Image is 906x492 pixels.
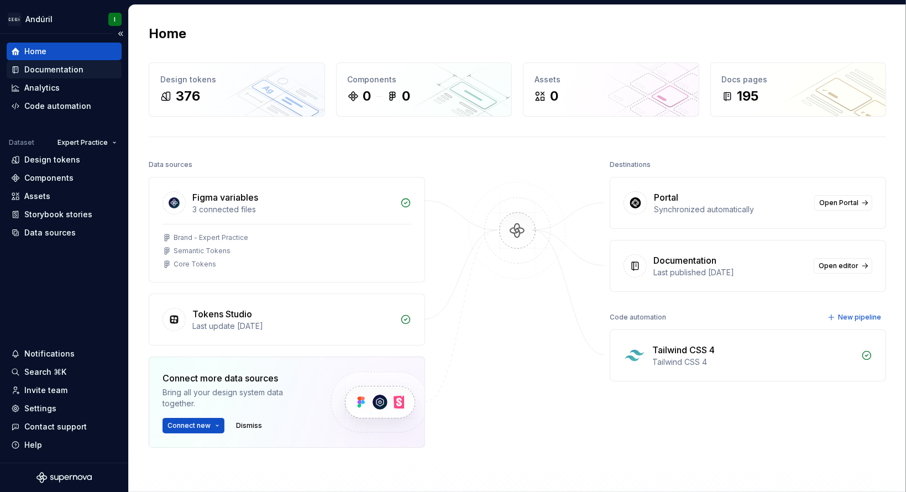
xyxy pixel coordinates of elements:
div: Design tokens [160,74,313,85]
span: Connect new [167,421,211,430]
a: Tokens StudioLast update [DATE] [149,294,425,346]
div: Home [24,46,46,57]
div: Documentation [24,64,83,75]
h2: Home [149,25,186,43]
div: Last published [DATE] [653,267,807,278]
span: Expert Practice [57,138,108,147]
div: Analytics [24,82,60,93]
div: Notifications [24,348,75,359]
div: Invite team [24,385,67,396]
span: Open editor [819,261,858,270]
a: Settings [7,400,122,417]
button: AndúrilI [2,7,126,31]
div: Code automation [610,310,666,325]
div: I [114,15,116,24]
a: Documentation [7,61,122,78]
a: Docs pages195 [710,62,887,117]
div: Data sources [24,227,76,238]
div: Search ⌘K [24,367,66,378]
div: Code automation [24,101,91,112]
div: Semantic Tokens [174,247,231,255]
div: Assets [24,191,50,202]
div: Last update [DATE] [192,321,394,332]
div: Components [348,74,501,85]
button: Dismiss [231,418,267,433]
a: Assets [7,187,122,205]
button: Search ⌘K [7,363,122,381]
div: Core Tokens [174,260,216,269]
div: Data sources [149,157,192,172]
button: New pipeline [824,310,886,325]
div: Synchronized automatically [654,204,808,215]
div: Storybook stories [24,209,92,220]
div: Bring all your design system data together. [163,387,312,409]
button: Collapse sidebar [113,26,128,41]
a: Home [7,43,122,60]
span: New pipeline [838,313,881,322]
div: 195 [737,87,759,105]
span: Dismiss [236,421,262,430]
a: Code automation [7,97,122,115]
div: 0 [402,87,411,105]
div: Design tokens [24,154,80,165]
div: 0 [363,87,371,105]
div: Assets [535,74,688,85]
a: Components00 [336,62,512,117]
div: Documentation [653,254,716,267]
div: Tailwind CSS 4 [652,357,855,368]
div: Contact support [24,421,87,432]
div: Help [24,439,42,451]
a: Invite team [7,381,122,399]
button: Expert Practice [53,135,122,150]
a: Data sources [7,224,122,242]
div: 376 [176,87,200,105]
div: Portal [654,191,678,204]
a: Design tokens [7,151,122,169]
a: Storybook stories [7,206,122,223]
div: Docs pages [722,74,875,85]
button: Connect new [163,418,224,433]
div: Tokens Studio [192,307,252,321]
div: Settings [24,403,56,414]
a: Design tokens376 [149,62,325,117]
div: Andúril [25,14,53,25]
a: Assets0 [523,62,699,117]
a: Open Portal [814,195,872,211]
a: Open editor [814,258,872,274]
a: Figma variables3 connected filesBrand - Expert PracticeSemantic TokensCore Tokens [149,177,425,282]
div: Connect more data sources [163,371,312,385]
div: Dataset [9,138,34,147]
button: Notifications [7,345,122,363]
div: Components [24,172,74,184]
a: Analytics [7,79,122,97]
div: Figma variables [192,191,258,204]
div: Tailwind CSS 4 [652,343,715,357]
div: 0 [550,87,558,105]
button: Help [7,436,122,454]
button: Contact support [7,418,122,436]
div: 3 connected files [192,204,394,215]
span: Open Portal [819,198,858,207]
svg: Supernova Logo [36,472,92,483]
img: 572984b3-56a8-419d-98bc-7b186c70b928.png [8,13,21,26]
a: Components [7,169,122,187]
div: Brand - Expert Practice [174,233,248,242]
div: Destinations [610,157,651,172]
